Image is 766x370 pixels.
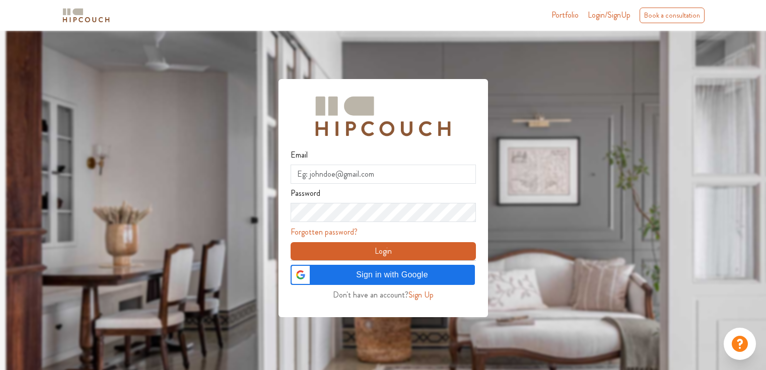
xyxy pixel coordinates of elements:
[291,242,476,260] button: Login
[291,265,475,285] div: Sign in with Google
[551,9,579,21] a: Portfolio
[310,91,455,141] img: Hipcouch Logo
[408,289,434,301] span: Sign Up
[291,226,358,238] a: Forgotten password?
[640,8,705,23] div: Book a consultation
[316,269,469,281] span: Sign in with Google
[291,184,320,203] label: Password
[291,145,308,165] label: Email
[588,9,631,21] span: Login/SignUp
[333,289,408,301] span: Don't have an account?
[61,4,111,27] span: logo-horizontal.svg
[291,165,476,184] input: Eg: johndoe@gmail.com
[61,7,111,24] img: logo-horizontal.svg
